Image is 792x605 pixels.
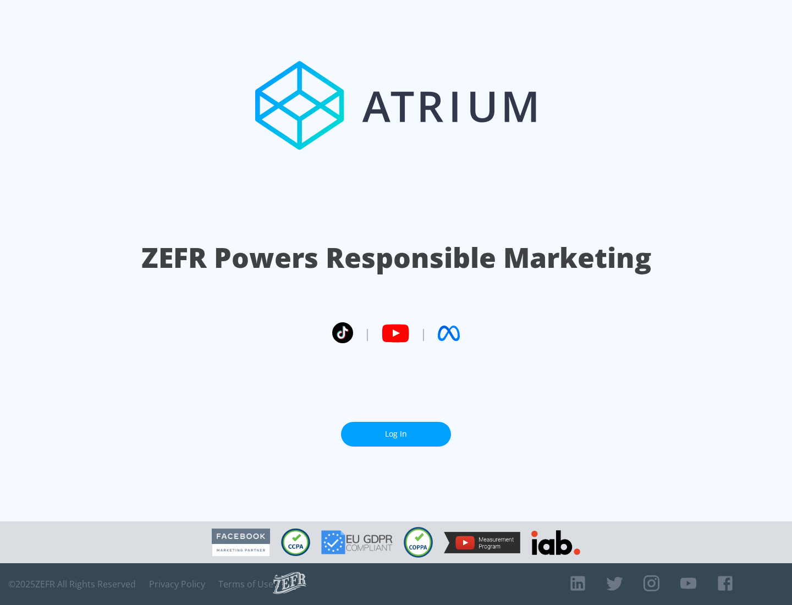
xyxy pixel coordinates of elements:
img: YouTube Measurement Program [444,532,520,553]
img: COPPA Compliant [404,527,433,558]
a: Terms of Use [218,579,273,590]
img: Facebook Marketing Partner [212,529,270,557]
span: © 2025 ZEFR All Rights Reserved [8,579,136,590]
img: CCPA Compliant [281,529,310,556]
span: | [420,325,427,342]
img: GDPR Compliant [321,530,393,554]
h1: ZEFR Powers Responsible Marketing [141,239,651,277]
img: IAB [531,530,580,555]
span: | [364,325,371,342]
a: Privacy Policy [149,579,205,590]
a: Log In [341,422,451,447]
